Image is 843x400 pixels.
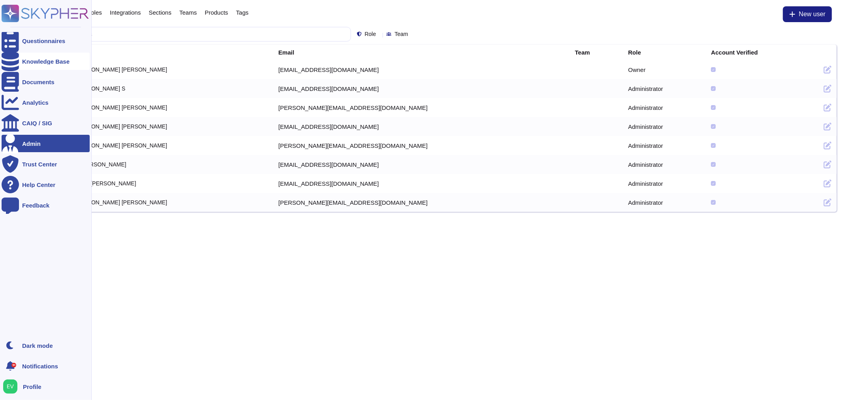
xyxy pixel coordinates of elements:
[149,9,172,15] span: Sections
[623,193,706,212] td: Administrator
[273,193,570,212] td: [PERSON_NAME][EMAIL_ADDRESS][DOMAIN_NAME]
[273,136,570,155] td: [PERSON_NAME][EMAIL_ADDRESS][DOMAIN_NAME]
[22,120,52,126] div: CAIQ / SIG
[2,135,90,152] a: Admin
[2,53,90,70] a: Knowledge Base
[623,174,706,193] td: Administrator
[2,114,90,132] a: CAIQ / SIG
[623,60,706,79] td: Owner
[273,98,570,117] td: [PERSON_NAME][EMAIL_ADDRESS][DOMAIN_NAME]
[365,31,376,37] span: Role
[2,196,90,214] a: Feedback
[273,174,570,193] td: [EMAIL_ADDRESS][DOMAIN_NAME]
[22,343,53,349] div: Dark mode
[273,79,570,98] td: [EMAIL_ADDRESS][DOMAIN_NAME]
[22,161,57,167] div: Trust Center
[22,58,70,64] div: Knowledge Base
[273,155,570,174] td: [EMAIL_ADDRESS][DOMAIN_NAME]
[273,117,570,136] td: [EMAIL_ADDRESS][DOMAIN_NAME]
[2,176,90,193] a: Help Center
[623,136,706,155] td: Administrator
[22,38,65,44] div: Questionnaires
[22,79,55,85] div: Documents
[23,384,41,390] span: Profile
[75,181,136,186] span: Diego [PERSON_NAME]
[22,363,58,369] span: Notifications
[623,117,706,136] td: Administrator
[75,162,126,167] span: M [PERSON_NAME]
[2,32,90,49] a: Questionnaires
[87,9,102,15] span: Roles
[2,73,90,91] a: Documents
[31,27,351,41] input: Search by keywords
[75,200,167,205] span: [PERSON_NAME] [PERSON_NAME]
[75,143,167,148] span: [PERSON_NAME] [PERSON_NAME]
[783,6,832,22] button: New user
[2,155,90,173] a: Trust Center
[799,11,826,17] span: New user
[623,98,706,117] td: Administrator
[22,100,49,106] div: Analytics
[273,60,570,79] td: [EMAIL_ADDRESS][DOMAIN_NAME]
[3,379,17,394] img: user
[75,105,167,110] span: [PERSON_NAME] [PERSON_NAME]
[22,141,41,147] div: Admin
[22,202,49,208] div: Feedback
[22,182,55,188] div: Help Center
[179,9,197,15] span: Teams
[623,79,706,98] td: Administrator
[2,94,90,111] a: Analytics
[75,124,167,129] span: [PERSON_NAME] [PERSON_NAME]
[623,155,706,174] td: Administrator
[205,9,228,15] span: Products
[110,9,141,15] span: Integrations
[394,31,408,37] span: Team
[75,86,125,91] span: [PERSON_NAME] S
[236,9,249,15] span: Tags
[2,378,23,395] button: user
[11,363,16,368] div: 9+
[75,67,167,72] span: [PERSON_NAME] [PERSON_NAME]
